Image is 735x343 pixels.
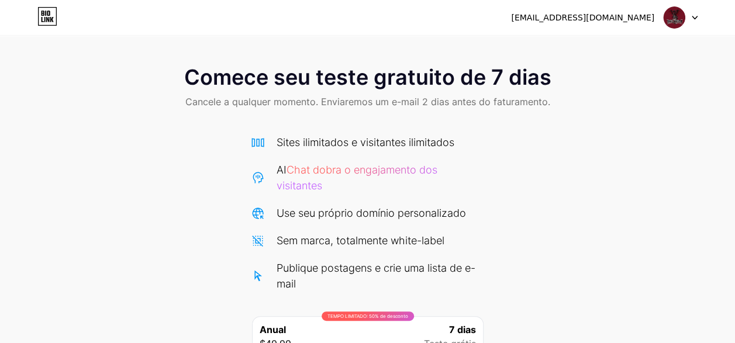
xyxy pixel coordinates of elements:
img: Lcdelirium [663,6,685,29]
span: Anual [260,323,286,337]
div: Publique postagens e crie uma lista de e-mail [277,260,485,292]
span: Comece seu teste gratuito de 7 dias [184,65,551,89]
span: Chat dobra o engajamento dos visitantes [277,164,437,192]
div: [EMAIL_ADDRESS][DOMAIN_NAME] [511,12,654,24]
div: Sem marca, totalmente white-label [277,233,444,248]
div: TEMPO LIMITADO: 50% de desconto [322,311,414,321]
div: Sites ilimitados e visitantes ilimitados [277,134,454,150]
span: Cancele a qualquer momento. Enviaremos um e-mail 2 dias antes do faturamento. [185,95,550,109]
span: 7 dias [449,323,476,337]
div: Use seu próprio domínio personalizado [277,205,466,221]
div: AI [277,162,485,193]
